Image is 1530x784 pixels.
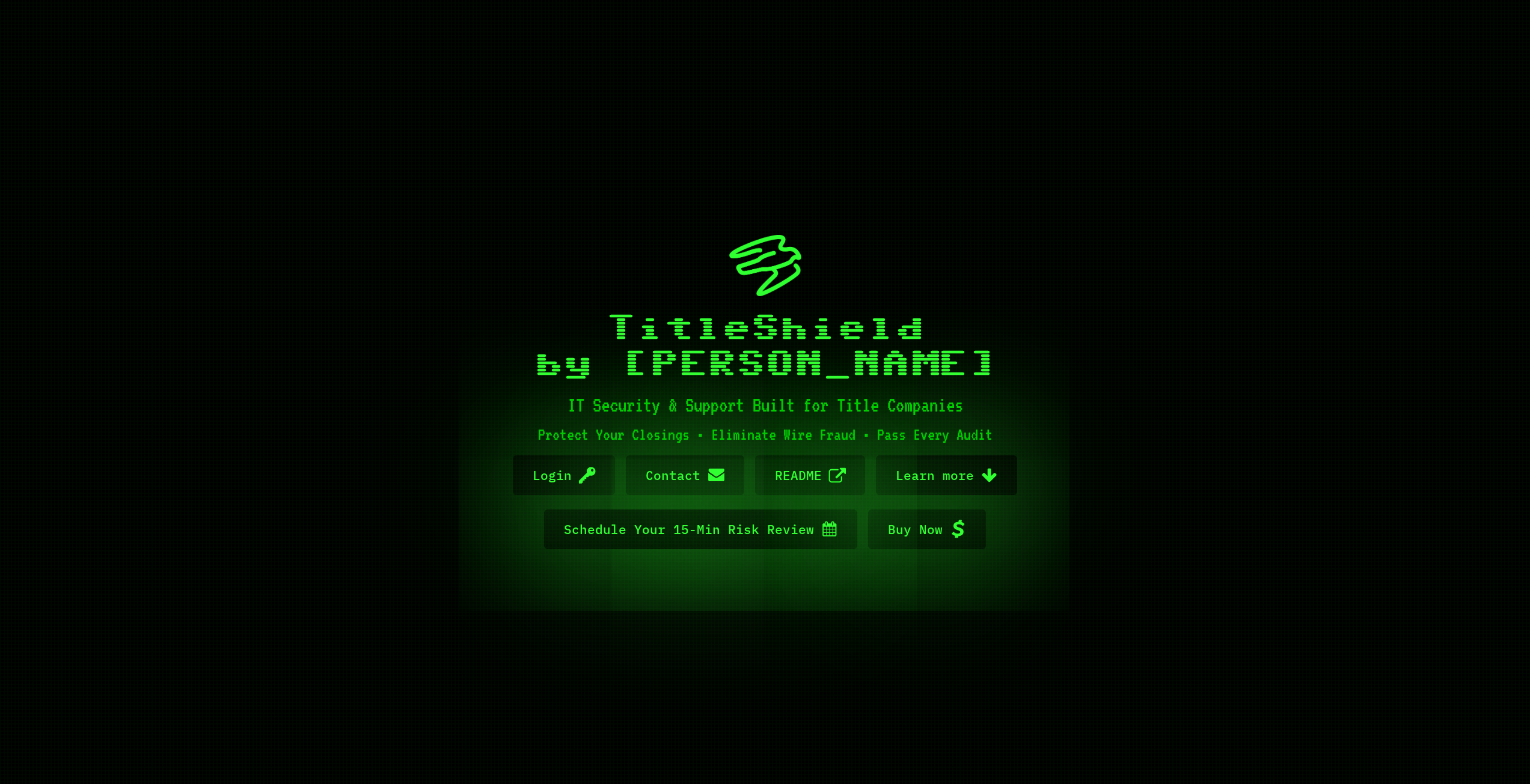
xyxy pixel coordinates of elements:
a: README [755,455,865,495]
a: Learn more [876,455,1017,495]
img: limehawk-logo [729,235,801,296]
h1: IT Security & Support Built for Title Companies [470,397,1061,413]
a: Contact [626,455,744,495]
span: Contact [646,455,700,495]
a: Schedule Your 15-Min Risk Review [544,509,857,549]
span: Login [533,455,572,495]
span: Learn more [896,455,974,495]
span: Schedule Your 15-Min Risk Review [564,509,814,549]
h1: Protect Your Closings • Eliminate Wire Fraud • Pass Every Audit [470,428,1061,442]
a: Buy Now [868,509,986,549]
span: TitleShield by [PERSON_NAME] [470,311,1061,383]
span: README [775,455,822,495]
a: Login [513,455,615,495]
span: Buy Now [888,509,943,549]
